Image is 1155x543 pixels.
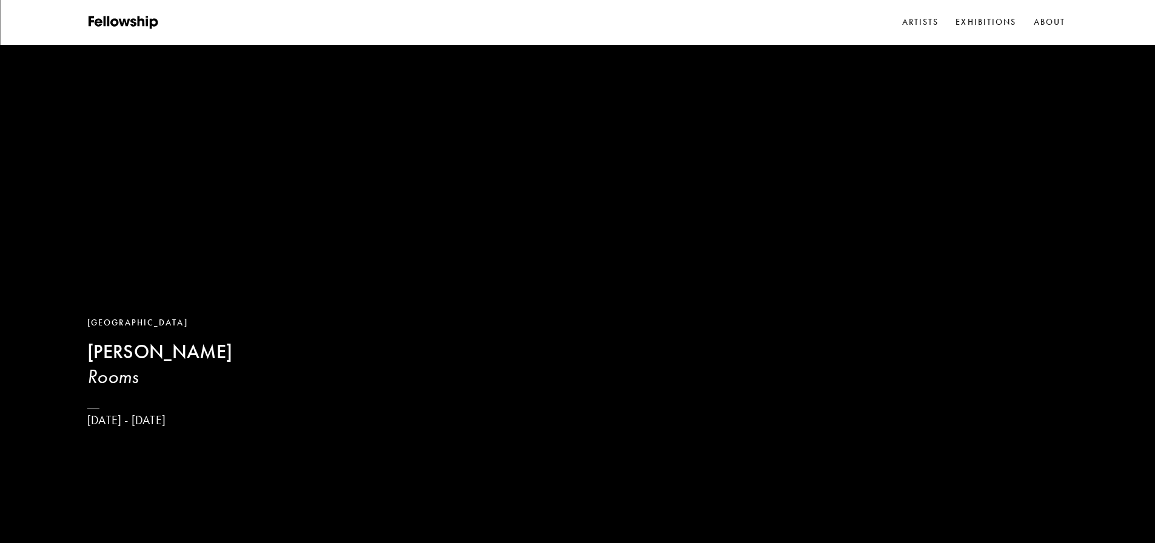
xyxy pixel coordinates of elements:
[87,340,232,364] b: [PERSON_NAME]
[87,316,232,428] a: [GEOGRAPHIC_DATA][PERSON_NAME]Rooms[DATE] - [DATE]
[953,13,1019,32] a: Exhibitions
[87,413,232,428] p: [DATE] - [DATE]
[900,13,942,32] a: Artists
[1031,13,1068,32] a: About
[87,364,232,388] h3: Rooms
[87,316,232,330] div: [GEOGRAPHIC_DATA]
